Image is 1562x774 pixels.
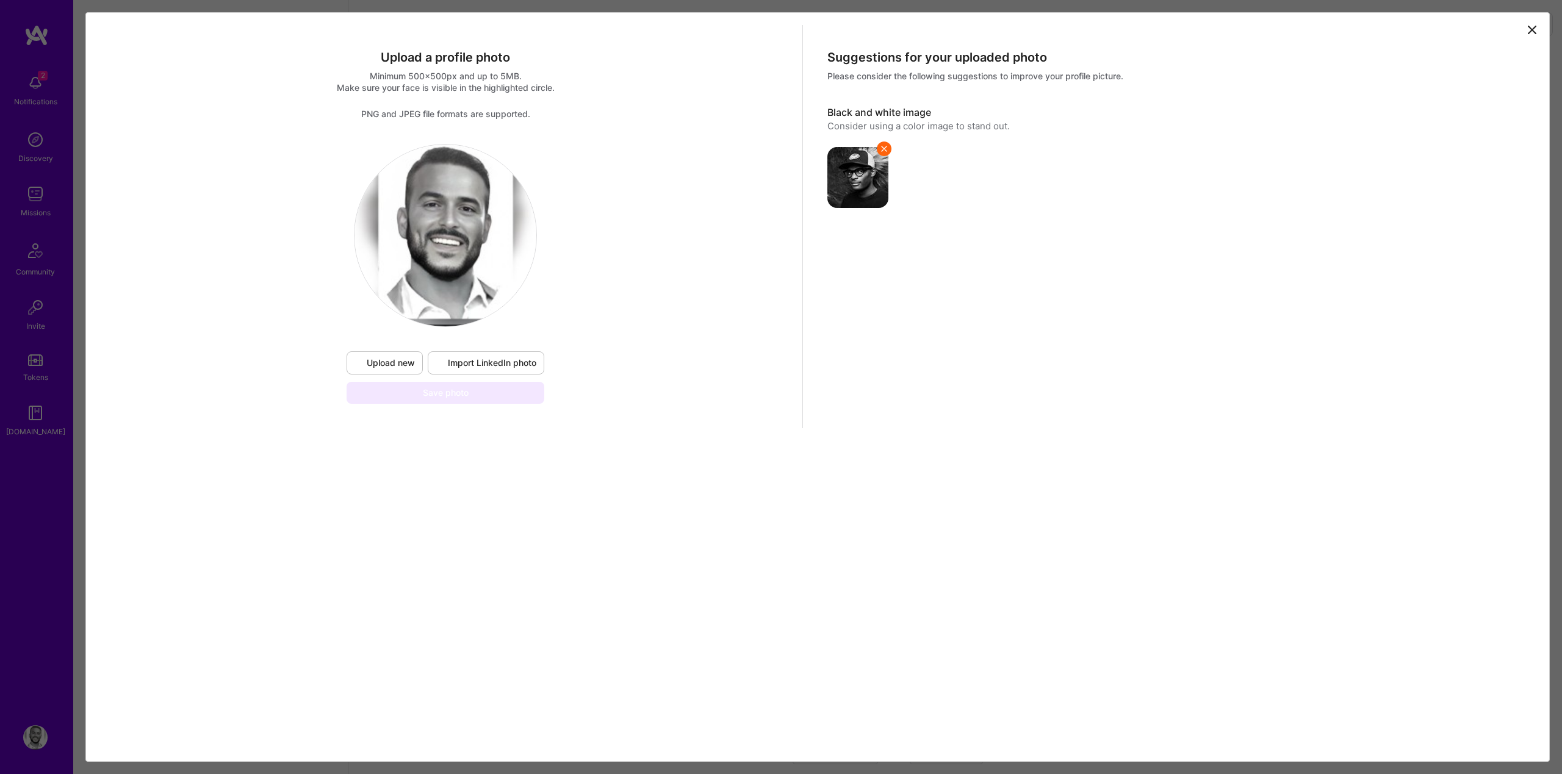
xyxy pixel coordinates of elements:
span: Upload new [355,357,415,369]
i: icon LinkedInDarkV2 [436,358,445,368]
button: Upload new [347,351,423,374]
button: Import LinkedIn photo [428,351,544,374]
div: Consider using a color image to stand out. [827,120,1522,132]
img: logo [355,145,536,326]
div: Please consider the following suggestions to improve your profile picture. [827,70,1522,82]
i: icon UploadDark [355,358,364,368]
span: Import LinkedIn photo [436,357,536,369]
div: Minimum 500x500px and up to 5MB. [98,70,793,82]
div: To import a profile photo add your LinkedIn URL to your profile. [428,351,544,374]
div: Black and white image [827,106,1522,120]
img: avatar [827,147,888,208]
div: Make sure your face is visible in the highlighted circle. [98,82,793,93]
div: Upload a profile photo [98,49,793,65]
div: Suggestions for your uploaded photo [827,49,1522,65]
div: logoUpload newImport LinkedIn photoSave photo [344,144,547,404]
div: PNG and JPEG file formats are supported. [98,108,793,120]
